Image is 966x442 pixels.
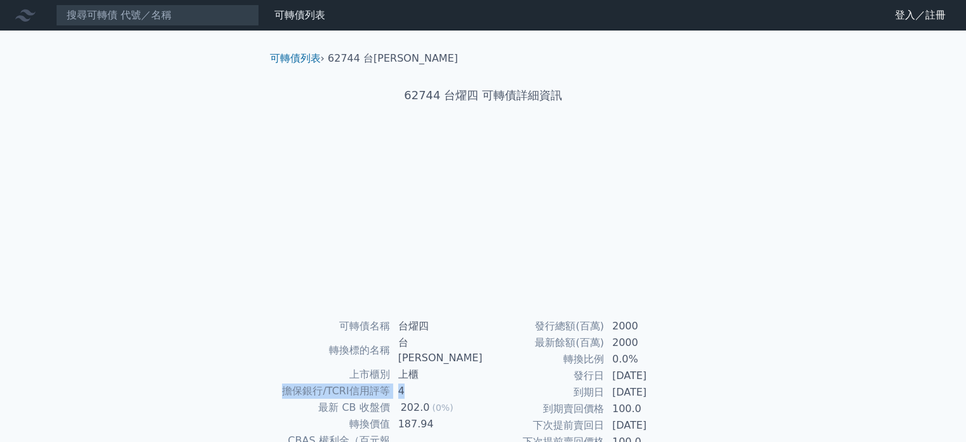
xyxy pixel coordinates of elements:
td: 0.0% [605,351,692,368]
td: 到期日 [483,384,605,401]
td: 上櫃 [391,366,483,383]
td: 下次提前賣回日 [483,417,605,434]
td: 發行日 [483,368,605,384]
td: 2000 [605,318,692,335]
div: 聊天小工具 [902,381,966,442]
h1: 62744 台燿四 可轉債詳細資訊 [260,86,707,104]
iframe: Chat Widget [902,381,966,442]
a: 登入／註冊 [885,5,956,25]
a: 可轉債列表 [270,52,321,64]
div: 202.0 [398,400,433,415]
td: 4 [391,383,483,399]
td: 可轉債名稱 [275,318,391,335]
a: 可轉債列表 [274,9,325,21]
input: 搜尋可轉債 代號／名稱 [56,4,259,26]
td: 上市櫃別 [275,366,391,383]
td: 台[PERSON_NAME] [391,335,483,366]
li: 62744 台[PERSON_NAME] [328,51,458,66]
td: 轉換比例 [483,351,605,368]
li: › [270,51,325,66]
td: 100.0 [605,401,692,417]
td: [DATE] [605,417,692,434]
td: 2000 [605,335,692,351]
td: 擔保銀行/TCRI信用評等 [275,383,391,399]
td: [DATE] [605,384,692,401]
td: 發行總額(百萬) [483,318,605,335]
td: 最新 CB 收盤價 [275,399,391,416]
td: 台燿四 [391,318,483,335]
td: 187.94 [391,416,483,432]
span: (0%) [432,403,453,413]
td: 轉換價值 [275,416,391,432]
td: 到期賣回價格 [483,401,605,417]
td: 最新餘額(百萬) [483,335,605,351]
td: 轉換標的名稱 [275,335,391,366]
td: [DATE] [605,368,692,384]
